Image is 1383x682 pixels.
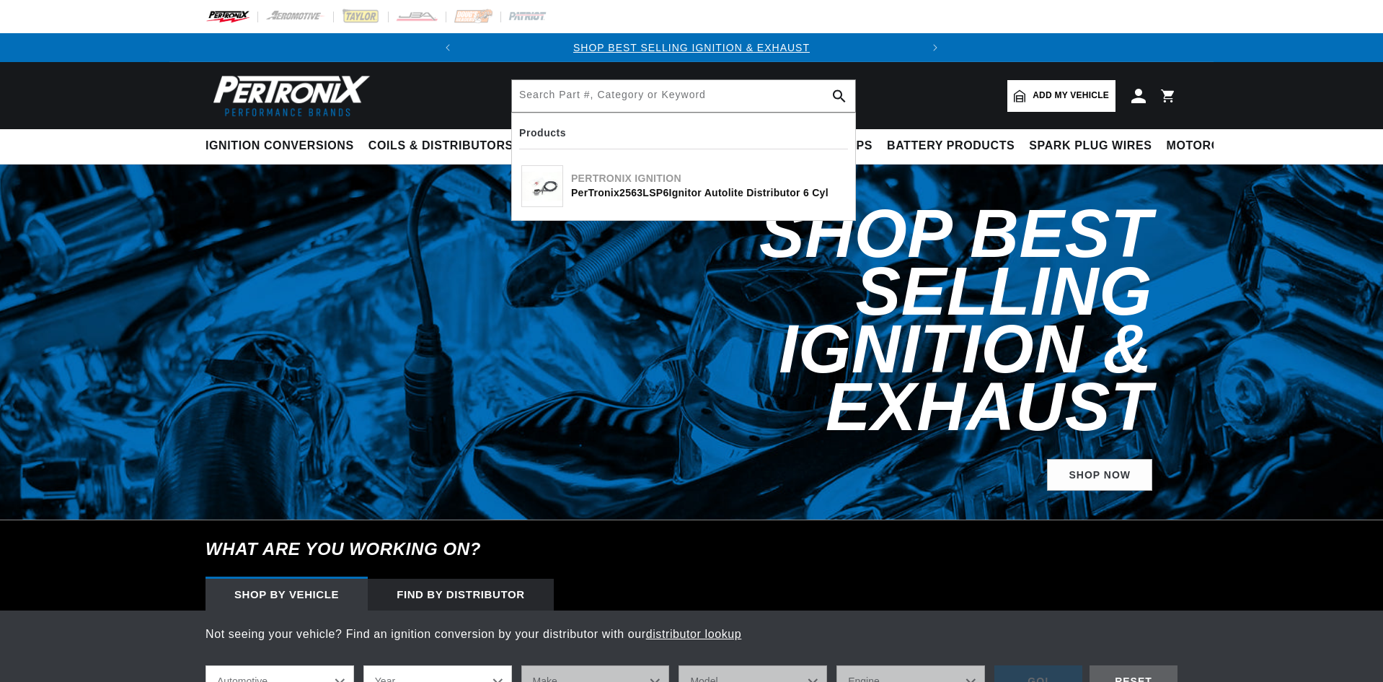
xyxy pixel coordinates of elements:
[573,42,810,53] a: SHOP BEST SELLING IGNITION & EXHAUST
[1159,129,1260,163] summary: Motorcycle
[522,166,562,206] img: PerTronix 2563LSP6 Ignitor Autolite Distributor 6 cyl
[462,40,921,56] div: Announcement
[887,139,1015,154] span: Battery Products
[433,33,462,62] button: Translation missing: en.sections.announcements.previous_announcement
[206,579,368,611] div: Shop by vehicle
[1033,89,1109,102] span: Add my vehicle
[361,129,521,163] summary: Coils & Distributors
[1167,139,1252,154] span: Motorcycle
[571,186,846,201] div: PerTronix Ignitor Autolite Distributor 6 cyl
[512,80,855,112] input: Search Part #, Category or Keyword
[536,205,1152,436] h2: Shop Best Selling Ignition & Exhaust
[1022,129,1159,163] summary: Spark Plug Wires
[169,33,1214,62] slideshow-component: Translation missing: en.sections.announcements.announcement_bar
[619,187,668,198] b: 2563LSP6
[823,80,855,112] button: search button
[368,579,554,611] div: Find by Distributor
[646,628,742,640] a: distributor lookup
[206,71,371,121] img: Pertronix
[206,129,361,163] summary: Ignition Conversions
[1047,459,1152,491] a: SHOP NOW
[368,139,513,154] span: Coils & Distributors
[206,139,354,154] span: Ignition Conversions
[921,33,950,62] button: Translation missing: en.sections.announcements.next_announcement
[169,520,1214,578] h6: What are you working on?
[206,625,1177,644] p: Not seeing your vehicle? Find an ignition conversion by your distributor with our
[1007,80,1115,112] a: Add my vehicle
[519,127,566,139] b: Products
[571,172,846,186] div: Pertronix Ignition
[1029,139,1152,154] span: Spark Plug Wires
[462,40,921,56] div: 1 of 2
[880,129,1022,163] summary: Battery Products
